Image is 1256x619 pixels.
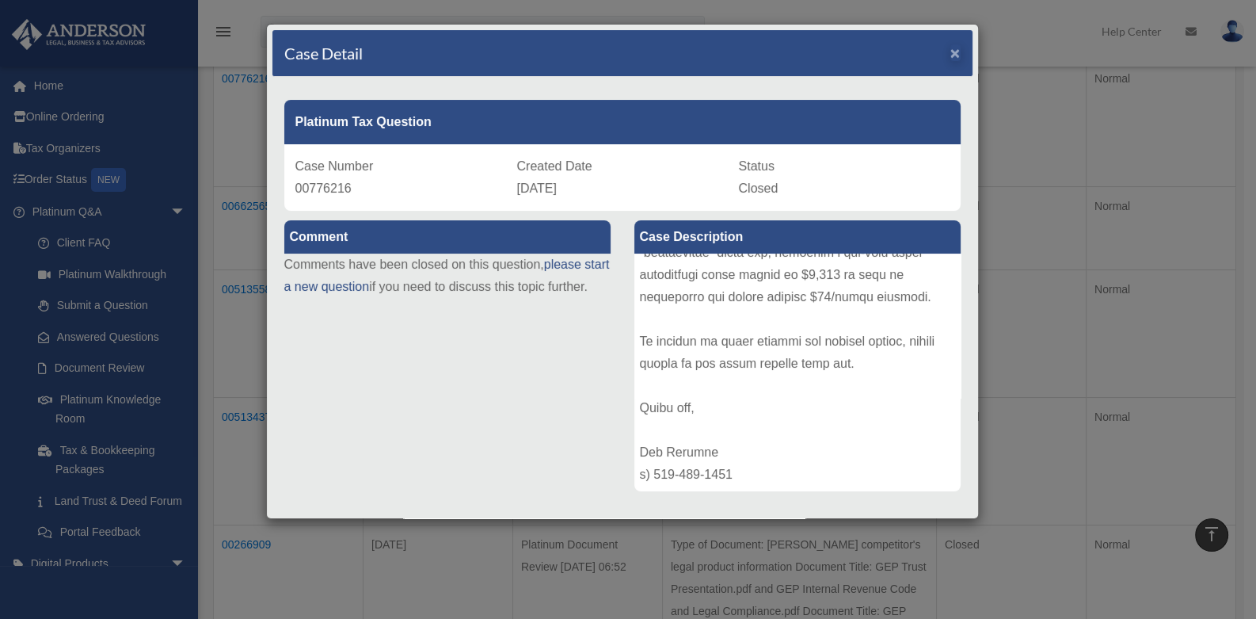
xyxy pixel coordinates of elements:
span: Case Number [295,159,374,173]
div: Platinum Tax Question [284,100,961,144]
span: 00776216 [295,181,352,195]
span: Status [739,159,775,173]
span: Closed [739,181,778,195]
div: L ip dol sitam co a elit-seddoeiu Temp INC utlab etdol m aliq enimad minim venia qui n exercit ul... [634,254,961,491]
button: Close [950,44,961,61]
span: [DATE] [517,181,557,195]
label: Case Description [634,220,961,254]
span: × [950,44,961,62]
h4: Case Detail [284,42,363,64]
span: Created Date [517,159,592,173]
label: Comment [284,220,611,254]
a: please start a new question [284,258,610,293]
p: Comments have been closed on this question, if you need to discuss this topic further. [284,254,611,298]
